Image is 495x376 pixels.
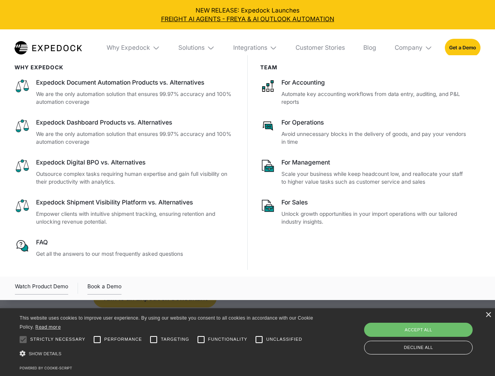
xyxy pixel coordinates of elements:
div: Watch Product Demo [15,282,68,295]
div: Team [260,64,468,70]
a: open lightbox [15,282,68,295]
a: Read more [35,324,61,330]
a: FAQGet all the answers to our most frequently asked questions [15,238,235,258]
span: Performance [104,336,142,343]
a: Blog [357,29,382,66]
div: Expedock Shipment Visibility Platform vs. Alternatives [36,198,235,207]
span: Unclassified [266,336,302,343]
a: Customer Stories [289,29,351,66]
a: Expedock Document Automation Products vs. AlternativesWe are the only automation solution that en... [15,78,235,106]
a: Powered by cookie-script [20,366,72,370]
div: Integrations [227,29,283,66]
div: For Accounting [281,78,468,87]
a: Get a Demo [445,39,480,56]
div: For Management [281,158,468,167]
iframe: Chat Widget [364,291,495,376]
p: Automate key accounting workflows from data entry, auditing, and P&L reports [281,90,468,106]
a: For AccountingAutomate key accounting workflows from data entry, auditing, and P&L reports [260,78,468,106]
span: This website uses cookies to improve user experience. By using our website you consent to all coo... [20,315,313,330]
p: We are the only automation solution that ensures 99.97% accuracy and 100% automation coverage [36,90,235,106]
div: For Sales [281,198,468,207]
p: We are the only automation solution that ensures 99.97% accuracy and 100% automation coverage [36,130,235,146]
a: For OperationsAvoid unnecessary blocks in the delivery of goods, and pay your vendors in time [260,118,468,146]
div: Expedock Dashboard Products vs. Alternatives [36,118,235,127]
div: Expedock Document Automation Products vs. Alternatives [36,78,235,87]
a: Expedock Digital BPO vs. AlternativesOutsource complex tasks requiring human expertise and gain f... [15,158,235,186]
div: For Operations [281,118,468,127]
div: FAQ [36,238,235,247]
div: Expedock Digital BPO vs. Alternatives [36,158,235,167]
div: Show details [20,349,316,359]
div: Why Expedock [100,29,166,66]
span: Functionality [208,336,247,343]
a: For ManagementScale your business while keep headcount low, and reallocate your staff to higher v... [260,158,468,186]
p: Scale your business while keep headcount low, and reallocate your staff to higher value tasks suc... [281,170,468,186]
a: Expedock Dashboard Products vs. AlternativesWe are the only automation solution that ensures 99.9... [15,118,235,146]
p: Avoid unnecessary blocks in the delivery of goods, and pay your vendors in time [281,130,468,146]
span: Show details [29,351,62,356]
div: Integrations [233,44,267,52]
p: Outsource complex tasks requiring human expertise and gain full visibility on their productivity ... [36,170,235,186]
div: Why Expedock [107,44,150,52]
span: Strictly necessary [30,336,85,343]
a: For SalesUnlock growth opportunities in your import operations with our tailored industry insights. [260,198,468,226]
div: Company [395,44,422,52]
span: Targeting [161,336,189,343]
div: NEW RELEASE: Expedock Launches [6,6,489,23]
a: Expedock Shipment Visibility Platform vs. AlternativesEmpower clients with intuitive shipment tra... [15,198,235,226]
div: Solutions [172,29,221,66]
a: Book a Demo [87,282,121,295]
a: FREIGHT AI AGENTS - FREYA & AI OUTLOOK AUTOMATION [6,15,489,23]
p: Unlock growth opportunities in your import operations with our tailored industry insights. [281,210,468,226]
p: Get all the answers to our most frequently asked questions [36,250,235,258]
div: WHy Expedock [15,64,235,70]
p: Empower clients with intuitive shipment tracking, ensuring retention and unlocking revenue potent... [36,210,235,226]
div: Solutions [178,44,205,52]
div: Company [388,29,439,66]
